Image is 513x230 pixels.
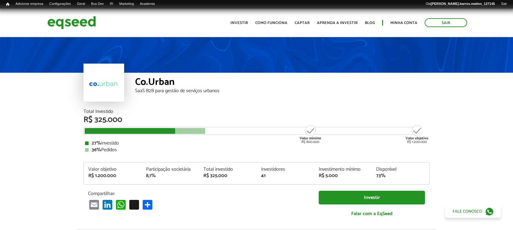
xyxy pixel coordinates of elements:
[101,200,114,210] a: LinkedIn
[88,167,137,172] div: Valor objetivo
[146,173,195,178] div: 8,1%
[3,2,12,7] a: Início
[365,21,375,25] a: Blog
[83,116,430,124] div: R$ 325.000
[261,167,310,172] div: Investidores
[83,109,430,114] div: Total Investido
[376,173,425,178] div: 73%
[295,21,310,25] a: Captar
[128,200,140,210] a: X
[85,148,428,152] div: Pedidos
[317,21,358,25] a: Aprenda a investir
[319,173,367,178] div: R$ 5.000
[203,167,252,172] div: Total investido
[88,2,107,6] a: Bus Dev
[141,200,154,210] a: Share
[406,124,428,144] div: R$ 1.200.000
[425,18,467,27] a: Sair
[300,135,321,141] strong: Valor mínimo
[6,2,9,6] span: Início
[376,167,425,172] div: Disponível
[135,77,430,89] div: Co.Urban
[230,21,248,25] a: Investir
[74,2,88,6] a: Geral
[88,200,100,210] a: Email
[92,139,101,147] strong: 27%
[299,124,322,144] div: R$ 800.000
[85,141,428,146] div: Investido
[135,89,430,93] div: SaaS B2B para gestão de serviços urbanos
[423,2,498,6] a: Olá[PERSON_NAME].barros.mattos_127145
[390,21,417,25] a: Minha conta
[92,146,101,154] strong: 36%
[137,2,158,6] a: Academia
[47,15,96,31] img: EqSeed
[406,135,428,141] strong: Valor objetivo
[261,173,310,178] div: 41
[498,2,510,6] a: Sair
[116,2,137,6] a: Marketing
[107,2,116,6] a: RI
[319,191,425,204] a: Investir
[88,191,310,197] p: Compartilhar:
[255,21,287,25] a: Como funciona
[445,205,501,218] a: Fale conosco
[146,167,195,172] div: Participação societária
[46,2,74,6] a: Configurações
[319,207,425,220] a: Falar com a EqSeed
[319,167,367,172] div: Investimento mínimo
[115,200,127,210] a: WhatsApp
[431,2,495,5] strong: [PERSON_NAME].barros.mattos_127145
[88,173,137,178] div: R$ 1.200.000
[203,173,252,178] div: R$ 325.000
[12,2,46,6] a: Adicionar empresa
